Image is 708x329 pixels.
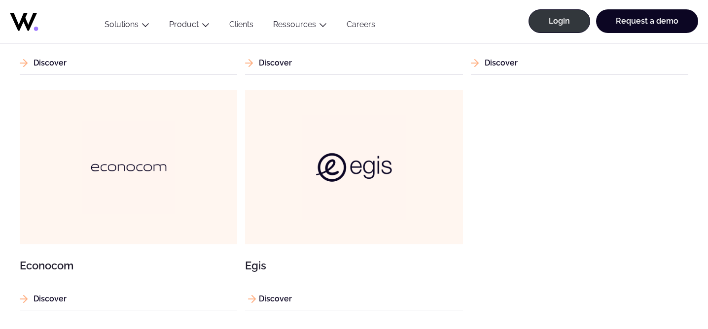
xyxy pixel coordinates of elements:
[20,90,237,310] a: Econocom Econocom Discover
[159,20,219,33] button: Product
[82,121,175,214] img: Econocom
[273,20,316,29] a: Ressources
[219,20,263,33] a: Clients
[302,115,406,219] img: Egis
[20,293,237,305] p: Discover
[596,9,698,33] a: Request a demo
[20,57,237,69] p: Discover
[337,20,385,33] a: Careers
[169,20,199,29] a: Product
[643,264,694,315] iframe: Chatbot
[245,90,462,310] a: Egis Egis Discover
[245,293,462,305] p: Discover
[95,20,159,33] button: Solutions
[20,260,237,271] h3: Econocom
[471,57,688,69] p: Discover
[245,57,462,69] p: Discover
[529,9,590,33] a: Login
[263,20,337,33] button: Ressources
[245,260,462,271] h3: Egis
